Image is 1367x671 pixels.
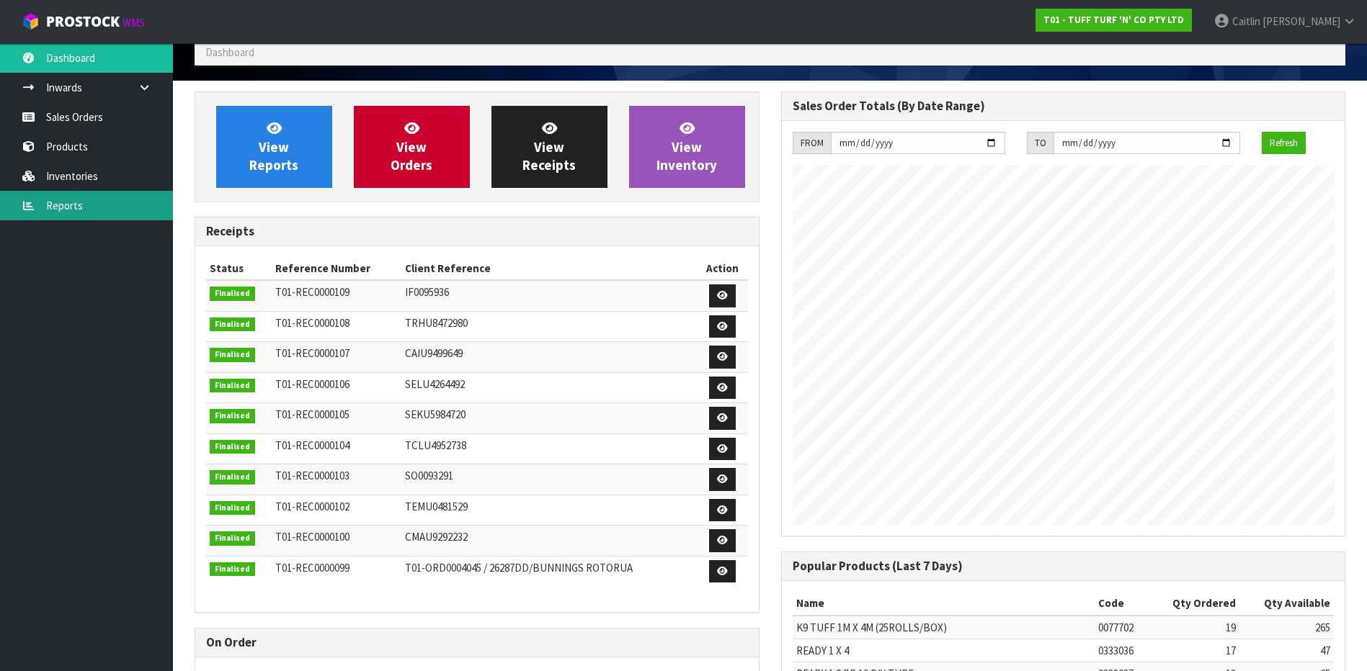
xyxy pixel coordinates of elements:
[205,45,254,59] span: Dashboard
[210,348,255,362] span: Finalised
[793,132,831,155] div: FROM
[275,438,349,452] span: T01-REC0000104
[405,407,466,421] span: SEKU5984720
[210,287,255,301] span: Finalised
[401,257,698,280] th: Client Reference
[522,120,576,174] span: View Receipts
[210,379,255,393] span: Finalised
[206,636,748,649] h3: On Order
[1239,616,1334,639] td: 265
[275,561,349,575] span: T01-REC0000099
[275,377,349,391] span: T01-REC0000106
[793,616,1095,639] td: K9 TUFF 1M X 4M (25ROLLS/BOX)
[216,106,332,188] a: ViewReports
[210,531,255,546] span: Finalised
[275,285,349,299] span: T01-REC0000109
[210,440,255,454] span: Finalised
[1149,616,1240,639] td: 19
[210,562,255,577] span: Finalised
[405,500,468,513] span: TEMU0481529
[210,318,255,332] span: Finalised
[1027,132,1054,155] div: TO
[491,106,607,188] a: ViewReceipts
[1095,616,1149,639] td: 0077702
[793,99,1335,113] h3: Sales Order Totals (By Date Range)
[1149,592,1240,615] th: Qty Ordered
[391,120,432,174] span: View Orders
[405,469,453,482] span: SO0093291
[1239,592,1334,615] th: Qty Available
[275,346,349,360] span: T01-REC0000107
[405,346,463,360] span: CAIU9499649
[275,407,349,421] span: T01-REC0000105
[405,438,466,452] span: TCLU4952738
[22,12,40,30] img: cube-alt.png
[1239,639,1334,662] td: 47
[46,12,120,31] span: ProStock
[249,120,298,174] span: View Reports
[793,592,1095,615] th: Name
[1095,639,1149,662] td: 0333036
[1263,14,1340,28] span: [PERSON_NAME]
[1262,132,1306,155] button: Refresh
[405,316,468,330] span: TRHU8472980
[210,470,255,485] span: Finalised
[275,469,349,482] span: T01-REC0000103
[405,561,633,575] span: T01-ORD0004045 / 26287DD/BUNNINGS ROTORUA
[123,16,145,30] small: WMS
[1043,14,1184,26] strong: T01 - TUFF TURF 'N' CO PTY LTD
[1095,592,1149,615] th: Code
[793,639,1095,662] td: READY 1 X 4
[1232,14,1260,28] span: Caitlin
[405,285,449,299] span: IF0095936
[656,120,717,174] span: View Inventory
[272,257,401,280] th: Reference Number
[275,530,349,544] span: T01-REC0000100
[1149,639,1240,662] td: 17
[405,530,468,544] span: CMAU9292232
[275,316,349,330] span: T01-REC0000108
[206,257,272,280] th: Status
[698,257,747,280] th: Action
[210,501,255,515] span: Finalised
[405,377,465,391] span: SELU4264492
[354,106,470,188] a: ViewOrders
[275,500,349,513] span: T01-REC0000102
[206,225,748,238] h3: Receipts
[210,409,255,423] span: Finalised
[629,106,745,188] a: ViewInventory
[793,559,1335,573] h3: Popular Products (Last 7 Days)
